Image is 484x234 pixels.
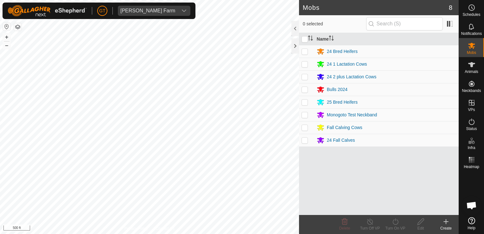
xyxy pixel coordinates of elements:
img: Gallagher Logo [8,5,87,16]
button: Map Layers [14,23,22,31]
span: Mobs [467,51,476,55]
span: Thoren Farm [118,6,178,16]
div: 24 Bred Heifers [327,48,358,55]
div: 25 Bred Heifers [327,99,358,106]
span: Schedules [462,13,480,16]
span: Heatmap [464,165,479,169]
div: Bulls 2024 [327,86,347,93]
span: GT [99,8,105,14]
button: + [3,33,10,41]
div: [PERSON_NAME] Farm [120,8,175,13]
span: VPs [468,108,475,112]
div: Turn On VP [383,225,408,231]
div: Turn Off VP [357,225,383,231]
p-sorticon: Activate to sort [308,36,313,42]
div: 24 1 Lactation Cows [327,61,367,68]
div: Edit [408,225,433,231]
p-sorticon: Activate to sort [329,36,334,42]
a: Privacy Policy [124,226,148,231]
a: Help [459,215,484,232]
div: Fall Calving Cows [327,124,362,131]
span: Status [466,127,477,131]
span: 8 [449,3,452,12]
div: Create [433,225,459,231]
span: 0 selected [303,21,366,27]
span: Neckbands [462,89,481,93]
a: Contact Us [156,226,175,231]
div: dropdown trigger [178,6,190,16]
input: Search (S) [366,17,443,30]
span: Help [468,226,475,230]
div: Open chat [462,196,481,215]
button: Reset Map [3,23,10,30]
span: Delete [339,226,350,231]
th: Name [314,33,459,45]
div: 24 Fall Calves [327,137,355,144]
span: Animals [465,70,478,74]
button: – [3,42,10,49]
span: Infra [468,146,475,150]
h2: Mobs [303,4,449,11]
span: Notifications [461,32,482,36]
div: 24 2 plus Lactation Cows [327,74,376,80]
div: Monogoto Test Neckband [327,112,377,118]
